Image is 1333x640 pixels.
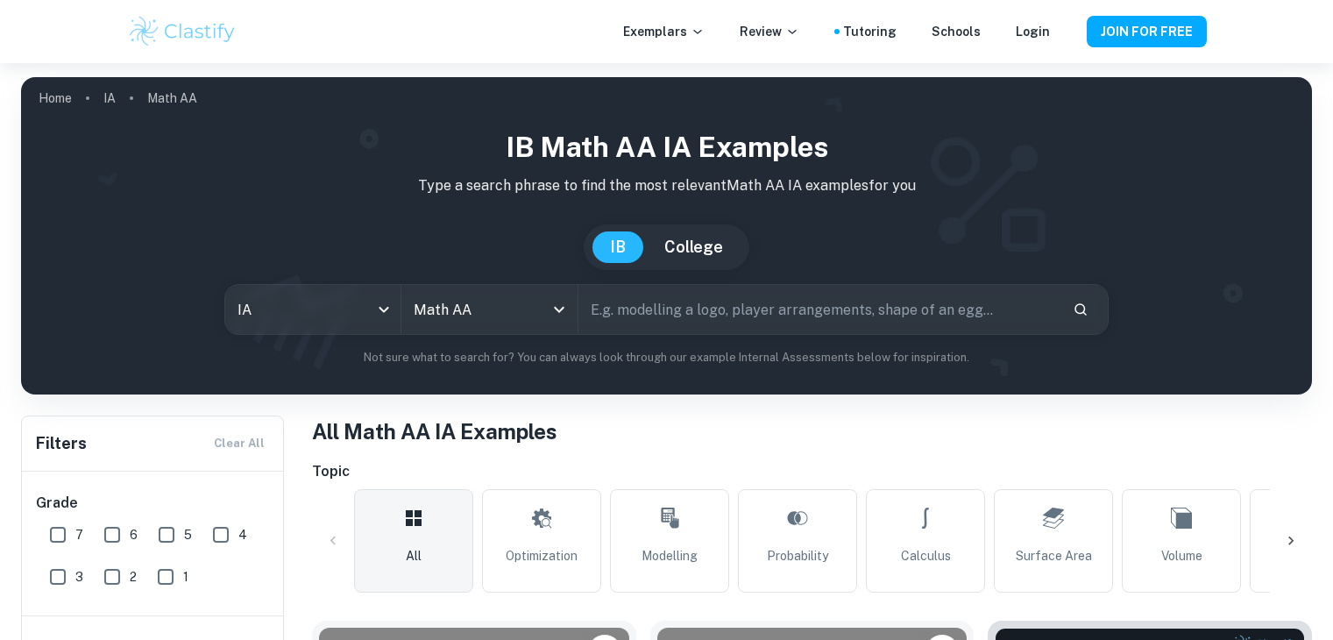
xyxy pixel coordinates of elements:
[35,349,1298,366] p: Not sure what to search for? You can always look through our example Internal Assessments below f...
[1066,295,1095,324] button: Search
[1064,27,1073,36] button: Help and Feedback
[1161,546,1202,565] span: Volume
[406,546,422,565] span: All
[843,22,897,41] a: Tutoring
[1016,546,1092,565] span: Surface Area
[130,567,137,587] span: 2
[312,461,1312,482] h6: Topic
[312,416,1312,447] h1: All Math AA IA Examples
[36,431,87,456] h6: Filters
[184,525,192,544] span: 5
[547,297,571,322] button: Open
[75,525,83,544] span: 7
[647,231,741,263] button: College
[578,285,1059,334] input: E.g. modelling a logo, player arrangements, shape of an egg...
[932,22,981,41] a: Schools
[103,86,116,110] a: IA
[35,126,1298,168] h1: IB Math AA IA examples
[39,86,72,110] a: Home
[901,546,951,565] span: Calculus
[767,546,828,565] span: Probability
[127,14,238,49] img: Clastify logo
[642,546,698,565] span: Modelling
[623,22,705,41] p: Exemplars
[592,231,643,263] button: IB
[740,22,799,41] p: Review
[75,567,83,587] span: 3
[183,567,188,587] span: 1
[1087,16,1207,47] button: JOIN FOR FREE
[506,546,578,565] span: Optimization
[147,89,197,108] p: Math AA
[21,77,1312,395] img: profile cover
[238,525,247,544] span: 4
[35,175,1298,196] p: Type a search phrase to find the most relevant Math AA IA examples for you
[130,525,138,544] span: 6
[225,285,401,334] div: IA
[36,493,271,514] h6: Grade
[1016,22,1050,41] a: Login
